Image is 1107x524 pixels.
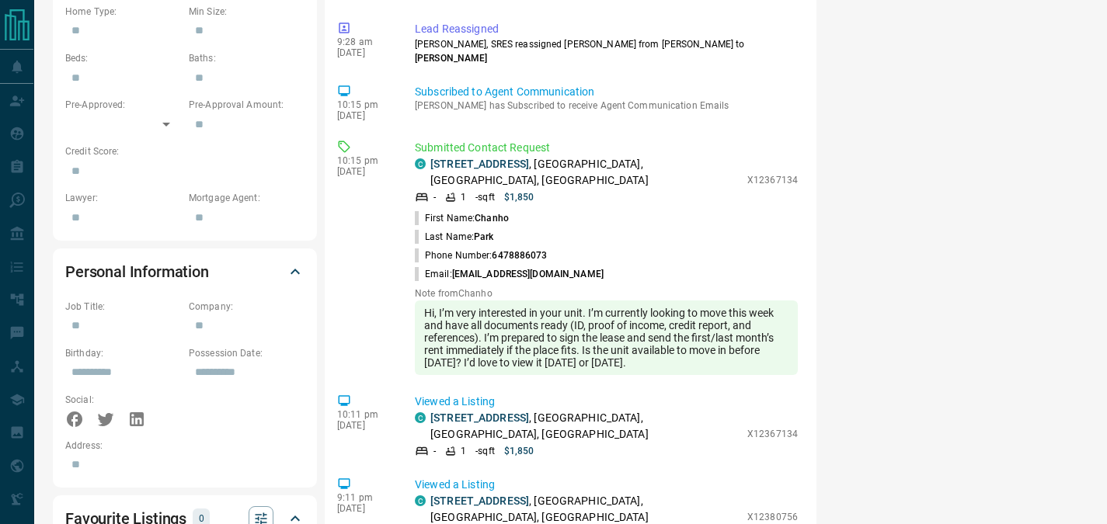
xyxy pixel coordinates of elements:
span: [EMAIL_ADDRESS][DOMAIN_NAME] [452,269,604,279]
p: - [433,444,436,458]
p: Last Name: [415,230,494,244]
p: , [GEOGRAPHIC_DATA], [GEOGRAPHIC_DATA], [GEOGRAPHIC_DATA] [430,156,740,189]
span: Chanho [475,213,509,224]
p: Note from Chanho [415,288,798,299]
p: Subscribed to Agent Communication [415,84,798,100]
p: First Name: [415,211,509,225]
p: 1 [461,444,466,458]
p: 1 [461,190,466,204]
p: 9:28 am [337,36,392,47]
p: Home Type: [65,5,181,19]
p: X12367134 [747,427,798,441]
p: Social: [65,393,181,407]
p: [DATE] [337,110,392,121]
p: Pre-Approval Amount: [189,98,305,112]
p: Mortgage Agent: [189,191,305,205]
div: Hi, I’m very interested in your unit. I’m currently looking to move this week and have all docume... [415,300,798,375]
p: Email: [415,267,604,281]
div: condos.ca [415,412,426,423]
p: Address: [65,439,305,453]
p: [DATE] [337,166,392,177]
p: , [GEOGRAPHIC_DATA], [GEOGRAPHIC_DATA], [GEOGRAPHIC_DATA] [430,410,740,442]
p: - sqft [475,444,495,458]
div: Personal Information [65,253,305,290]
p: $1,850 [504,190,534,204]
a: [STREET_ADDRESS] [430,495,529,507]
p: Lead Reassigned [415,21,798,37]
p: Credit Score: [65,144,305,158]
p: Job Title: [65,300,181,314]
p: 10:15 pm [337,99,392,110]
p: Viewed a Listing [415,477,798,493]
p: X12367134 [747,173,798,187]
div: condos.ca [415,495,426,506]
p: Pre-Approved: [65,98,181,112]
p: 9:11 pm [337,492,392,503]
p: Birthday: [65,346,181,360]
p: - sqft [475,190,495,204]
span: Park [474,231,493,242]
p: [DATE] [337,503,392,514]
p: Submitted Contact Request [415,140,798,156]
a: [STREET_ADDRESS] [430,411,529,424]
p: - [433,190,436,204]
p: Beds: [65,51,181,65]
p: 10:11 pm [337,409,392,420]
div: condos.ca [415,158,426,169]
p: $1,850 [504,444,534,458]
h2: Personal Information [65,259,209,284]
p: [DATE] [337,420,392,431]
p: Min Size: [189,5,305,19]
span: 6478886073 [492,250,547,261]
p: 10:15 pm [337,155,392,166]
a: [STREET_ADDRESS] [430,158,529,170]
p: Viewed a Listing [415,394,798,410]
p: Lawyer: [65,191,181,205]
p: Company: [189,300,305,314]
p: [PERSON_NAME] has Subscribed to receive Agent Communication Emails [415,100,798,111]
p: Baths: [189,51,305,65]
span: [PERSON_NAME] [415,53,487,64]
p: X12380756 [747,510,798,524]
p: Possession Date: [189,346,305,360]
p: [DATE] [337,47,392,58]
p: [PERSON_NAME], SRES reassigned [PERSON_NAME] from [PERSON_NAME] to [415,37,798,65]
p: Phone Number: [415,248,548,262]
